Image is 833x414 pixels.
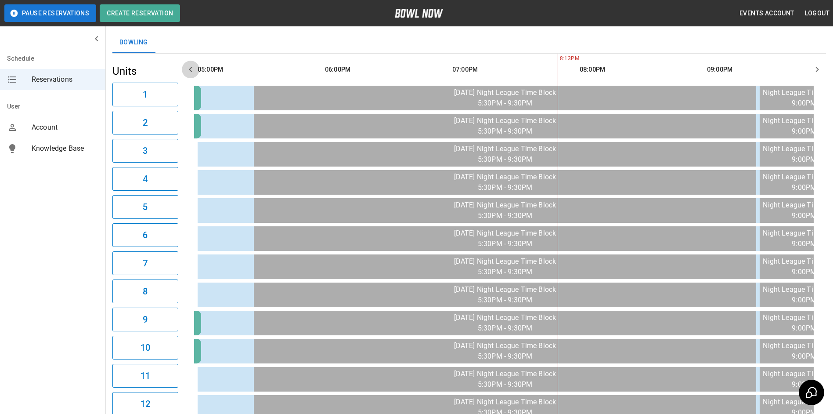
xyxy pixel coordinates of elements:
button: Logout [801,5,833,22]
button: 5 [112,195,178,219]
h5: Units [112,64,178,78]
button: 9 [112,308,178,331]
button: Events Account [736,5,798,22]
h6: 5 [143,200,148,214]
button: Create Reservation [100,4,180,22]
h6: 1 [143,87,148,102]
button: 2 [112,111,178,134]
h6: 3 [143,144,148,158]
button: 3 [112,139,178,163]
button: 6 [112,223,178,247]
button: 7 [112,251,178,275]
div: inventory tabs [112,32,826,53]
button: 11 [112,364,178,388]
h6: 2 [143,116,148,130]
span: Reservations [32,74,98,85]
button: Pause Reservations [4,4,96,22]
button: 4 [112,167,178,191]
h6: 9 [143,312,148,327]
span: 8:13PM [558,54,560,63]
h6: 10 [141,341,150,355]
h6: 8 [143,284,148,298]
h6: 12 [141,397,150,411]
button: 10 [112,336,178,360]
h6: 6 [143,228,148,242]
button: 8 [112,280,178,303]
img: logo [395,9,443,18]
h6: 7 [143,256,148,270]
button: Bowling [112,32,155,53]
span: Account [32,122,98,133]
h6: 4 [143,172,148,186]
button: 1 [112,83,178,106]
h6: 11 [141,369,150,383]
span: Knowledge Base [32,143,98,154]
